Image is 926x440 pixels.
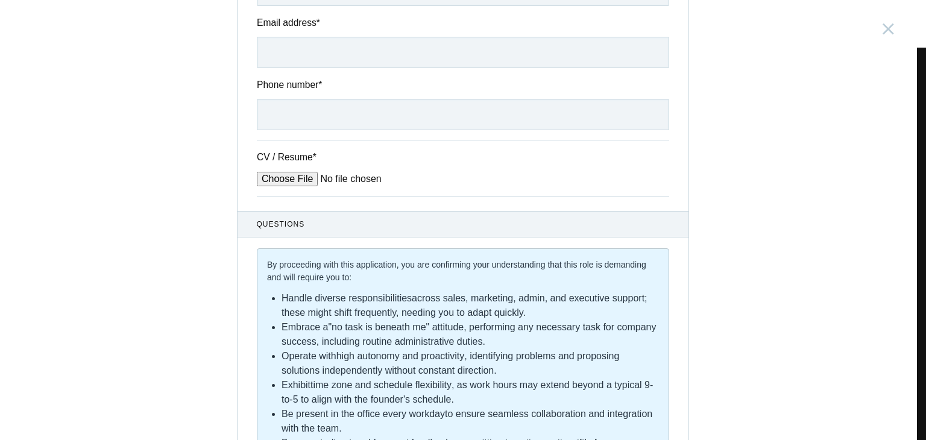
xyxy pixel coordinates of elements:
[336,351,465,361] strong: high autonomy and proactivity
[282,378,659,407] li: Exhibit , as work hours may extend beyond a typical 9-to-5 to align with the founder's schedule.
[257,219,670,230] span: Questions
[282,407,659,436] li: to ensure seamless collaboration and integration with the team.
[282,409,445,419] strong: Be present in the office every workday
[257,150,347,164] label: CV / Resume
[282,320,659,349] li: Embrace a , performing any necessary task for company success, including routine administrative d...
[282,293,412,303] strong: Handle diverse responsibilities
[328,322,464,332] strong: "no task is beneath me" attitude
[282,291,659,320] li: across sales, marketing, admin, and executive support; these might shift frequently, needing you ...
[257,16,669,30] label: Email address
[310,380,452,390] strong: time zone and schedule flexibility
[282,349,659,378] li: Operate with , identifying problems and proposing solutions independently without constant direct...
[267,260,646,282] strong: By proceeding with this application, you are confirming your understanding that this role is dema...
[257,78,669,92] label: Phone number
